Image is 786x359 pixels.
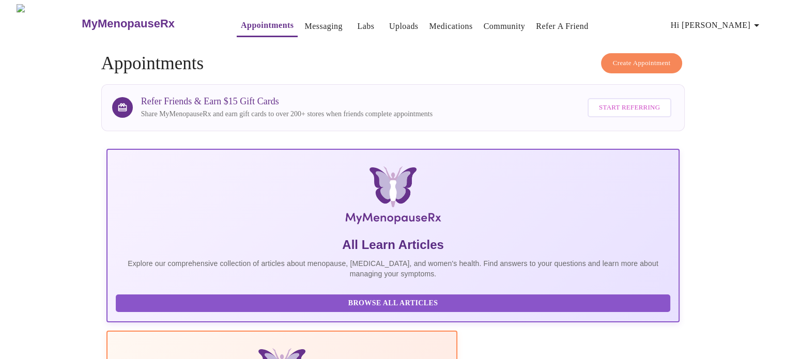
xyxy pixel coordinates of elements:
[116,258,671,279] p: Explore our comprehensive collection of articles about menopause, [MEDICAL_DATA], and women's hea...
[81,6,216,42] a: MyMenopauseRx
[357,19,374,34] a: Labs
[116,237,671,253] h5: All Learn Articles
[237,15,298,37] button: Appointments
[126,297,660,310] span: Browse All Articles
[116,294,671,313] button: Browse All Articles
[116,298,673,307] a: Browse All Articles
[241,18,294,33] a: Appointments
[536,19,589,34] a: Refer a Friend
[599,102,660,114] span: Start Referring
[585,93,674,122] a: Start Referring
[304,19,342,34] a: Messaging
[17,4,81,43] img: MyMenopauseRx Logo
[480,16,530,37] button: Community
[141,109,433,119] p: Share MyMenopauseRx and earn gift cards to over 200+ stores when friends complete appointments
[667,15,767,36] button: Hi [PERSON_NAME]
[101,53,685,74] h4: Appointments
[425,16,476,37] button: Medications
[588,98,671,117] button: Start Referring
[429,19,472,34] a: Medications
[385,16,423,37] button: Uploads
[202,166,584,228] img: MyMenopauseRx Logo
[349,16,382,37] button: Labs
[82,17,175,30] h3: MyMenopauseRx
[601,53,683,73] button: Create Appointment
[300,16,346,37] button: Messaging
[613,57,671,69] span: Create Appointment
[141,96,433,107] h3: Refer Friends & Earn $15 Gift Cards
[484,19,526,34] a: Community
[389,19,419,34] a: Uploads
[532,16,593,37] button: Refer a Friend
[671,18,763,33] span: Hi [PERSON_NAME]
